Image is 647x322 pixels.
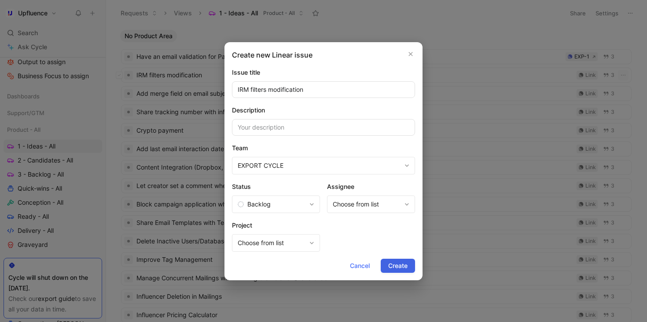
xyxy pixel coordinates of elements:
input: Your description [232,119,415,136]
span: Choose from list [238,238,306,248]
span: Backlog [247,199,271,210]
button: Choose from list [327,195,415,213]
span: Cancel [350,260,370,271]
div: Team [232,143,415,157]
button: Cancel [342,259,377,273]
div: Description [232,105,415,116]
span: EXPORT CYCLE [238,160,401,171]
input: Your issue title [232,81,415,98]
div: Assignee [327,181,415,195]
span: Create [388,260,408,271]
button: Choose from list [232,234,320,252]
button: Create [381,259,415,273]
button: EXPORT CYCLE [232,157,415,174]
span: Choose from list [333,199,401,210]
div: Status [232,181,320,195]
p: Create new Linear issue [232,50,415,60]
button: Backlog [232,195,320,213]
svg: Backlog [238,201,244,207]
div: Project [232,220,320,234]
div: Issue title [232,67,415,78]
